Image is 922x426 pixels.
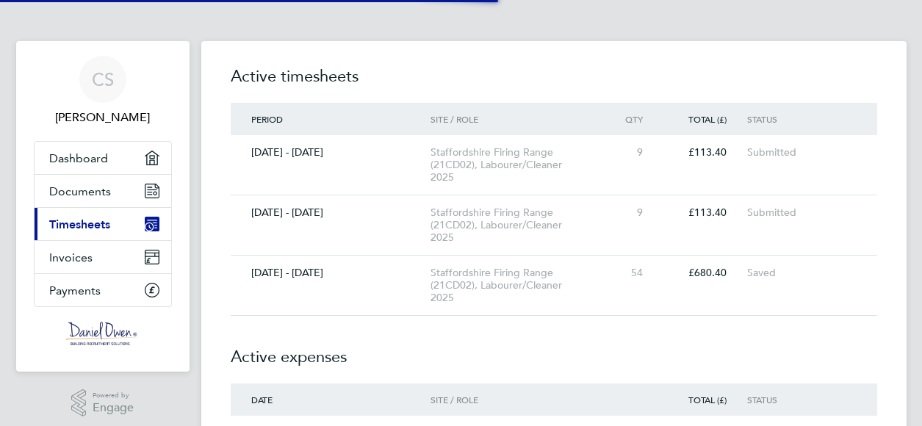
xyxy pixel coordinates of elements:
div: 54 [599,267,663,279]
span: Powered by [93,389,134,402]
span: Engage [93,402,134,414]
div: Status [747,114,838,124]
a: Powered byEngage [71,389,134,417]
div: Status [747,394,838,405]
div: [DATE] - [DATE] [231,267,431,279]
span: Documents [49,184,111,198]
div: £113.40 [663,146,747,159]
div: [DATE] - [DATE] [231,146,431,159]
div: £680.40 [663,267,747,279]
div: Total (£) [663,114,747,124]
a: CS[PERSON_NAME] [34,56,172,126]
span: Payments [49,284,101,297]
div: £113.40 [663,206,747,219]
h2: Active timesheets [231,65,877,103]
div: Staffordshire Firing Range (21CD02), Labourer/Cleaner 2025 [431,267,599,304]
span: Dashboard [49,151,108,165]
a: Invoices [35,241,171,273]
a: [DATE] - [DATE]Staffordshire Firing Range (21CD02), Labourer/Cleaner 202554£680.40Saved [231,256,877,316]
span: Chris Sturgess [34,109,172,126]
span: CS [92,70,114,89]
div: Saved [747,267,838,279]
a: [DATE] - [DATE]Staffordshire Firing Range (21CD02), Labourer/Cleaner 20259£113.40Submitted [231,195,877,256]
nav: Main navigation [16,41,190,372]
div: 9 [599,206,663,219]
a: Timesheets [35,208,171,240]
a: [DATE] - [DATE]Staffordshire Firing Range (21CD02), Labourer/Cleaner 20259£113.40Submitted [231,135,877,195]
span: Period [251,113,283,125]
a: Documents [35,175,171,207]
img: danielowen-logo-retina.png [66,322,140,345]
div: Site / Role [431,394,599,405]
div: Submitted [747,206,838,219]
a: Go to home page [34,322,172,345]
div: [DATE] - [DATE] [231,206,431,219]
div: Date [231,394,431,405]
div: Site / Role [431,114,599,124]
div: Total (£) [663,394,747,405]
div: Staffordshire Firing Range (21CD02), Labourer/Cleaner 2025 [431,206,599,244]
div: 9 [599,146,663,159]
span: Invoices [49,250,93,264]
div: Qty [599,114,663,124]
span: Timesheets [49,217,110,231]
a: Dashboard [35,142,171,174]
div: Staffordshire Firing Range (21CD02), Labourer/Cleaner 2025 [431,146,599,184]
h2: Active expenses [231,316,877,383]
a: Payments [35,274,171,306]
div: Submitted [747,146,838,159]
